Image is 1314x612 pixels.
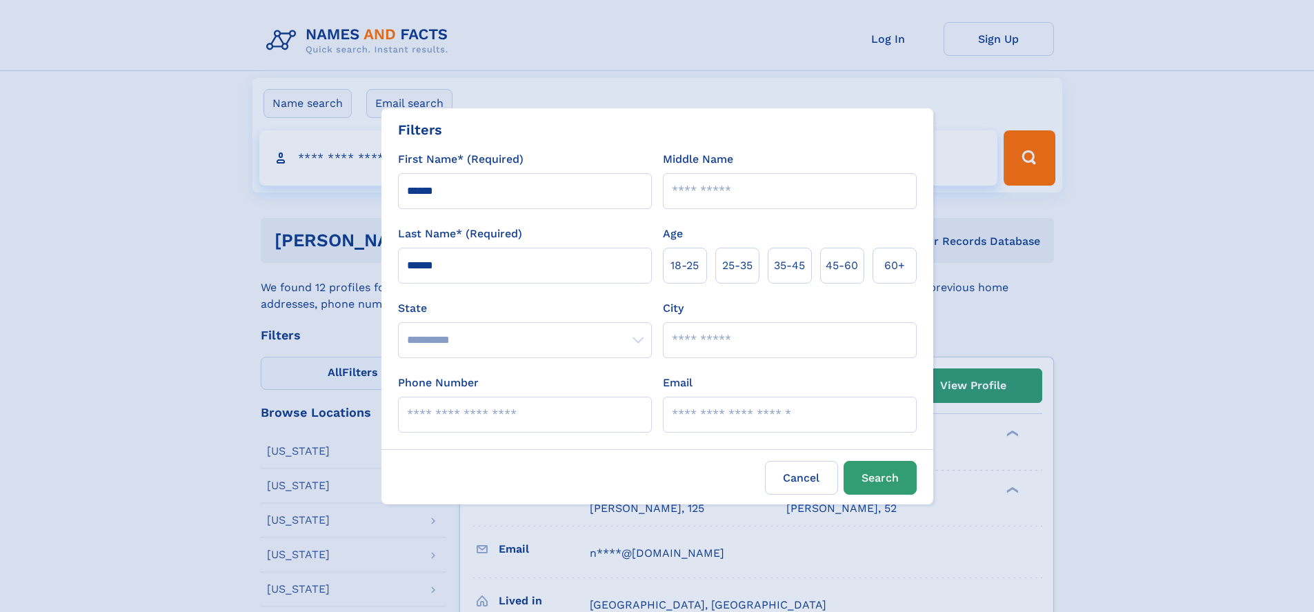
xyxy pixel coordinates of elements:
[398,375,479,391] label: Phone Number
[884,257,905,274] span: 60+
[398,300,652,317] label: State
[663,375,693,391] label: Email
[663,226,683,242] label: Age
[670,257,699,274] span: 18‑25
[398,226,522,242] label: Last Name* (Required)
[844,461,917,495] button: Search
[398,119,442,140] div: Filters
[398,151,524,168] label: First Name* (Required)
[663,151,733,168] label: Middle Name
[826,257,858,274] span: 45‑60
[722,257,753,274] span: 25‑35
[765,461,838,495] label: Cancel
[774,257,805,274] span: 35‑45
[663,300,684,317] label: City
